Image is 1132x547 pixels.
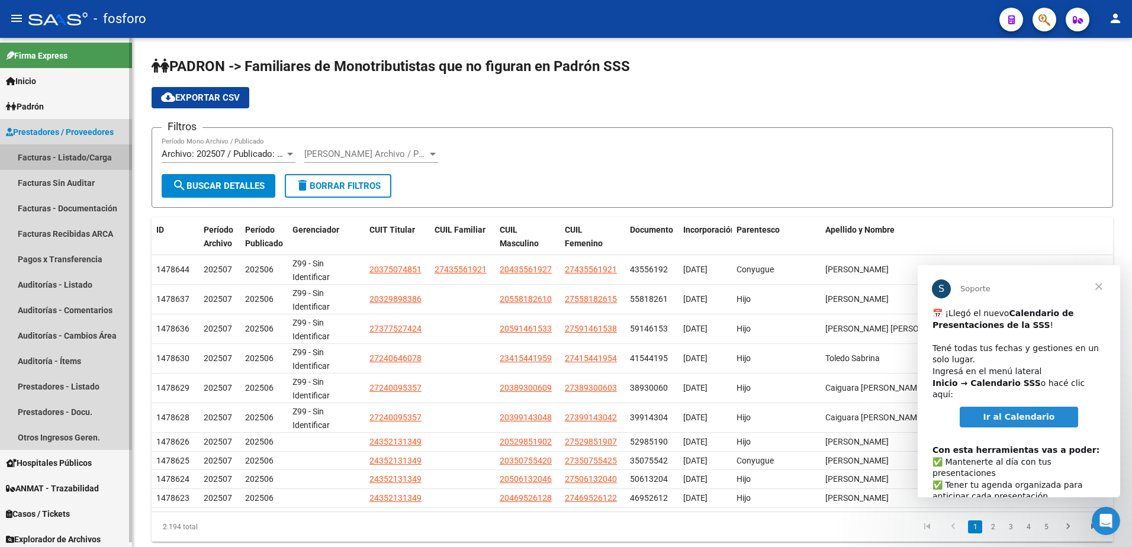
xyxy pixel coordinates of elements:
[683,456,707,465] span: [DATE]
[500,225,539,248] span: CUIL Masculino
[678,217,732,256] datatable-header-cell: Incorporación
[737,265,774,274] span: Conyugue
[500,294,552,304] span: 20558182610
[1057,520,1079,533] a: go to next page
[630,437,668,446] span: 52985190
[6,482,99,495] span: ANMAT - Trazabilidad
[737,294,751,304] span: Hijo
[1108,11,1123,25] mat-icon: person
[630,353,668,363] span: 41544195
[9,11,24,25] mat-icon: menu
[625,217,678,256] datatable-header-cell: Documento
[369,413,422,422] span: 27240095357
[825,474,889,484] span: Ledesma Angeles Tiziana
[156,437,189,446] span: 1478626
[245,265,274,274] span: 202506
[172,178,186,192] mat-icon: search
[204,456,232,465] span: 202507
[162,149,305,159] span: Archivo: 202507 / Publicado: 202506
[683,294,707,304] span: [DATE]
[500,413,552,422] span: 20399143048
[500,324,552,333] span: 20591461533
[369,353,422,363] span: 27240646078
[1021,520,1035,533] a: 4
[204,437,232,446] span: 202507
[737,413,751,422] span: Hijo
[565,456,617,465] span: 27350755425
[245,437,274,446] span: 202506
[683,493,707,503] span: [DATE]
[365,217,430,256] datatable-header-cell: CUIT Titular
[292,259,330,282] span: Z99 - Sin Identificar
[369,294,422,304] span: 20329898386
[245,353,274,363] span: 202506
[825,225,895,234] span: Apellido y Nombre
[199,217,240,256] datatable-header-cell: Período Archivo
[292,318,330,341] span: Z99 - Sin Identificar
[245,225,283,248] span: Período Publicado
[825,383,924,392] span: Caiguara Malena S
[292,347,330,371] span: Z99 - Sin Identificar
[369,265,422,274] span: 20375074851
[6,126,114,139] span: Prestadores / Proveedores
[245,324,274,333] span: 202506
[156,265,189,274] span: 1478644
[288,217,365,256] datatable-header-cell: Gerenciador
[1020,517,1037,537] li: page 4
[737,437,751,446] span: Hijo
[204,225,233,248] span: Período Archivo
[156,474,189,484] span: 1478624
[152,217,199,256] datatable-header-cell: ID
[683,225,735,234] span: Incorporación
[630,265,668,274] span: 43556192
[292,288,330,311] span: Z99 - Sin Identificar
[495,217,560,256] datatable-header-cell: CUIL Masculino
[630,493,668,503] span: 46952612
[683,324,707,333] span: [DATE]
[6,49,67,62] span: Firma Express
[565,353,617,363] span: 27415441954
[245,493,274,503] span: 202506
[304,149,427,159] span: [PERSON_NAME] Archivo / Publicado
[204,294,232,304] span: 202507
[500,493,552,503] span: 20469526128
[6,507,70,520] span: Casos / Tickets
[968,520,982,533] a: 1
[430,217,495,256] datatable-header-cell: CUIL Familiar
[737,474,751,484] span: Hijo
[737,324,751,333] span: Hijo
[161,90,175,104] mat-icon: cloud_download
[94,6,146,32] span: - fosforo
[1037,517,1055,537] li: page 5
[245,383,274,392] span: 202506
[683,437,707,446] span: [DATE]
[565,383,617,392] span: 27389300603
[825,294,889,304] span: Murillo Francesca Nicole
[245,413,274,422] span: 202506
[1092,507,1120,535] iframe: Intercom live chat
[369,324,422,333] span: 27377527424
[156,324,189,333] span: 1478636
[172,181,265,191] span: Buscar Detalles
[15,168,188,318] div: ​✅ Mantenerte al día con tus presentaciones ✅ Tener tu agenda organizada para anticipar cada pres...
[156,383,189,392] span: 1478629
[737,353,751,363] span: Hijo
[737,456,774,465] span: Conyugue
[292,225,339,234] span: Gerenciador
[156,413,189,422] span: 1478628
[156,493,189,503] span: 1478623
[500,353,552,363] span: 23415441959
[6,456,92,469] span: Hospitales Públicos
[152,87,249,108] button: Exportar CSV
[500,437,552,446] span: 20529851902
[732,217,821,256] datatable-header-cell: Parentesco
[162,118,202,135] h3: Filtros
[435,225,485,234] span: CUIL Familiar
[1083,520,1105,533] a: go to last page
[560,217,625,256] datatable-header-cell: CUIL Femenino
[737,383,751,392] span: Hijo
[369,437,422,446] span: 24352131349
